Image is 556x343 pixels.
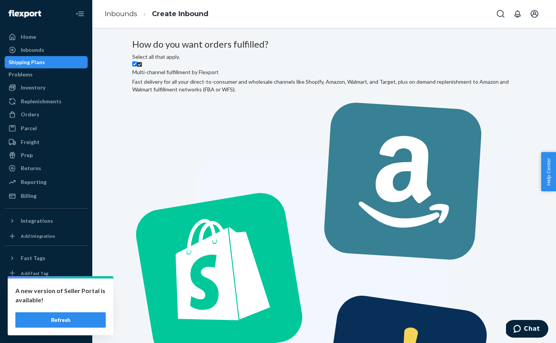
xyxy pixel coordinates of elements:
[21,270,48,277] div: Add Fast Tag
[21,164,41,172] div: Returns
[152,10,208,18] a: Create Inbound
[21,98,62,105] div: Replenishments
[105,10,137,18] a: Inbounds
[5,31,88,43] a: Home
[5,149,88,161] a: Prep
[21,178,47,186] div: Reporting
[5,136,88,148] a: Freight
[132,61,137,66] input: Multi-channel fulfillment by FlexportFast delivery for all your direct-to-consumer and wholesale ...
[21,84,45,91] div: Inventory
[21,46,44,54] div: Inbounds
[5,282,88,295] a: Settings
[8,71,33,78] div: Problems
[132,39,516,49] h3: How do you want orders fulfilled?
[21,217,53,225] div: Integrations
[132,78,516,93] div: Fast delivery for all your direct-to-consumer and wholesale channels like Shopify, Amazon, Walmar...
[132,68,219,76] label: Multi-channel fulfillment by Flexport
[21,111,39,118] div: Orders
[8,10,41,18] img: Flexport logo
[5,308,88,321] a: Help Center
[5,44,88,56] a: Inbounds
[5,295,88,308] button: Talk to Support
[21,192,37,200] div: Billing
[5,162,88,174] a: Returns
[15,286,106,305] p: A new version of Seller Portal is available!
[541,152,556,191] button: Help Center
[21,151,33,159] div: Prep
[8,58,45,66] div: Shipping Plans
[510,6,525,22] button: Open notifications
[5,95,88,108] a: Replenishments
[5,81,88,94] a: Inventory
[5,108,88,121] a: Orders
[5,122,88,134] a: Parcel
[15,312,106,328] button: Refresh
[21,124,37,132] div: Parcel
[5,215,88,227] button: Integrations
[98,3,215,25] ol: breadcrumbs
[506,320,548,339] iframe: Opens a widget where you can chat to one of our agents
[5,190,88,202] a: Billing
[5,267,88,280] a: Add Fast Tag
[5,230,88,242] a: Add Integration
[132,53,516,61] div: Select all that apply.
[5,68,88,81] a: Problems
[5,176,88,188] a: Reporting
[21,138,40,146] div: Freight
[21,33,36,41] div: Home
[493,6,508,22] button: Open Search Box
[21,233,55,239] div: Add Integration
[5,56,88,68] a: Shipping Plans
[72,6,88,22] button: Close Navigation
[21,254,45,262] div: Fast Tags
[527,6,542,22] button: Open account menu
[5,252,88,264] button: Fast Tags
[5,321,88,334] button: Give Feedback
